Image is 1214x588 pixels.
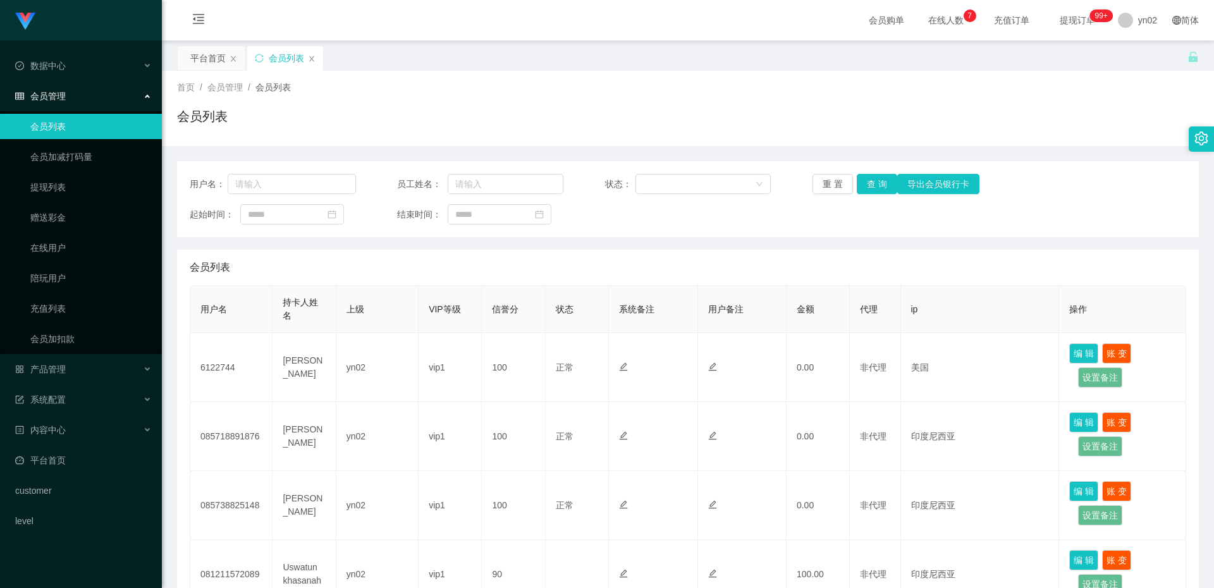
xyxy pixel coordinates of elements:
td: 100 [482,333,545,402]
span: 信誉分 [492,304,518,314]
i: 图标: edit [619,431,628,440]
i: 图标: table [15,92,24,101]
span: 正常 [556,431,573,441]
span: 金额 [797,304,814,314]
button: 账 变 [1102,412,1131,432]
i: 图标: edit [619,500,628,509]
i: 图标: edit [708,569,717,578]
a: 会员加扣款 [30,326,152,352]
td: 0.00 [787,402,850,471]
span: 用户备注 [708,304,744,314]
a: 赠送彩金 [30,205,152,230]
i: 图标: close [308,55,316,63]
div: 平台首页 [190,46,226,70]
i: 图标: profile [15,426,24,434]
button: 编 辑 [1069,481,1098,501]
i: 图标: unlock [1187,51,1199,63]
td: 085738825148 [190,471,273,540]
span: 状态 [556,304,573,314]
td: 0.00 [787,333,850,402]
td: 印度尼西亚 [901,402,1060,471]
span: 内容中心 [15,425,66,435]
i: 图标: edit [708,431,717,440]
button: 编 辑 [1069,412,1098,432]
span: 用户名 [200,304,227,314]
button: 查 询 [857,174,897,194]
td: 印度尼西亚 [901,471,1060,540]
span: 起始时间： [190,208,240,221]
a: 陪玩用户 [30,266,152,291]
td: 100 [482,471,545,540]
button: 设置备注 [1078,367,1122,388]
i: 图标: global [1172,16,1181,25]
span: 会员列表 [190,260,230,275]
button: 账 变 [1102,550,1131,570]
input: 请输入 [228,174,356,194]
td: [PERSON_NAME] [273,471,336,540]
i: 图标: check-circle-o [15,61,24,70]
i: 图标: form [15,395,24,404]
span: 在线人数 [922,16,970,25]
td: vip1 [419,402,482,471]
td: 0.00 [787,471,850,540]
td: [PERSON_NAME] [273,402,336,471]
td: vip1 [419,333,482,402]
td: yn02 [336,402,419,471]
div: 会员列表 [269,46,304,70]
i: 图标: setting [1194,132,1208,145]
span: 非代理 [860,362,886,372]
button: 账 变 [1102,481,1131,501]
span: 上级 [346,304,364,314]
span: / [248,82,250,92]
span: 结束时间： [397,208,448,221]
i: 图标: calendar [535,210,544,219]
i: 图标: down [756,180,763,189]
span: 正常 [556,500,573,510]
span: ip [911,304,918,314]
span: 非代理 [860,431,886,441]
span: 充值订单 [988,16,1036,25]
td: yn02 [336,333,419,402]
span: 会员管理 [207,82,243,92]
span: 会员列表 [255,82,291,92]
td: 6122744 [190,333,273,402]
button: 账 变 [1102,343,1131,364]
span: 非代理 [860,500,886,510]
a: 在线用户 [30,235,152,260]
span: / [200,82,202,92]
span: 首页 [177,82,195,92]
button: 设置备注 [1078,436,1122,456]
sup: 284 [1089,9,1112,22]
h1: 会员列表 [177,107,228,126]
span: 数据中心 [15,61,66,71]
a: level [15,508,152,534]
p: 7 [967,9,972,22]
span: 正常 [556,362,573,372]
i: 图标: sync [255,54,264,63]
td: vip1 [419,471,482,540]
i: 图标: close [230,55,237,63]
img: logo.9652507e.png [15,13,35,30]
span: 用户名： [190,178,228,191]
td: yn02 [336,471,419,540]
button: 编 辑 [1069,550,1098,570]
i: 图标: edit [708,362,717,371]
span: 系统配置 [15,395,66,405]
a: 提现列表 [30,175,152,200]
span: 操作 [1069,304,1087,314]
span: 状态： [605,178,636,191]
input: 请输入 [448,174,563,194]
td: 085718891876 [190,402,273,471]
span: 提现订单 [1053,16,1101,25]
i: 图标: appstore-o [15,365,24,374]
td: [PERSON_NAME] [273,333,336,402]
button: 重 置 [812,174,853,194]
button: 设置备注 [1078,505,1122,525]
i: 图标: edit [708,500,717,509]
i: 图标: edit [619,362,628,371]
a: 会员加减打码量 [30,144,152,169]
a: customer [15,478,152,503]
span: VIP等级 [429,304,461,314]
span: 会员管理 [15,91,66,101]
span: 员工姓名： [397,178,448,191]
